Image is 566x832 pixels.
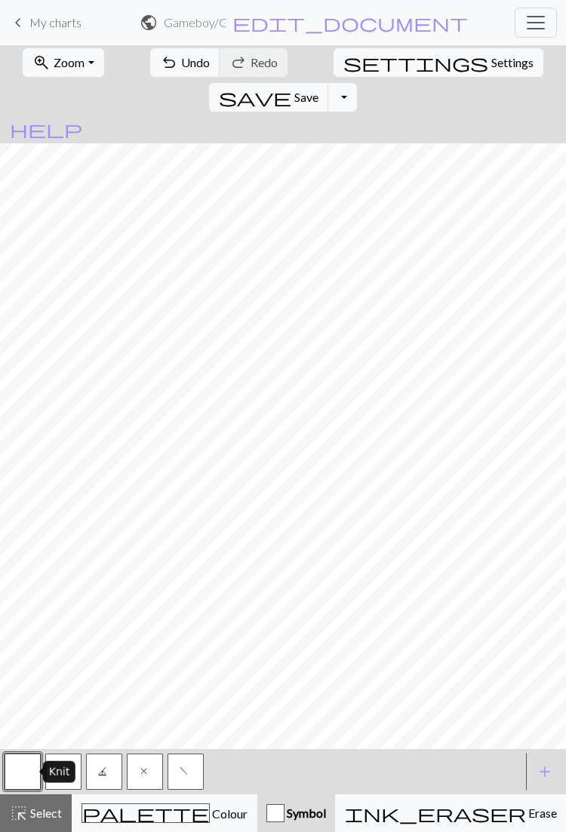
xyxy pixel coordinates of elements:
[285,806,326,820] span: Symbol
[54,55,85,69] span: Zoom
[86,754,122,790] button: J
[294,90,318,104] span: Save
[140,766,150,781] span: no stitch
[180,766,192,781] span: left leaning decrease
[72,794,257,832] button: Colour
[45,754,82,790] button: h
[181,55,210,69] span: Undo
[9,10,82,35] a: My charts
[140,12,158,33] span: public
[526,806,557,820] span: Erase
[210,806,248,821] span: Colour
[345,803,526,824] span: ink_eraser
[343,52,488,73] span: settings
[10,118,82,140] span: help
[127,754,163,790] button: x
[43,761,75,783] div: Knit
[23,48,103,77] button: Zoom
[536,761,554,782] span: add
[98,766,110,781] span: p3tog
[160,52,178,73] span: undo
[9,12,27,33] span: keyboard_arrow_left
[219,87,291,108] span: save
[334,48,543,77] button: SettingsSettings
[32,52,51,73] span: zoom_in
[29,15,82,29] span: My charts
[168,754,204,790] button: f
[164,15,226,29] h2: Gameboy / Gameboy
[82,803,209,824] span: palette
[150,48,220,77] button: Undo
[257,794,335,832] button: Symbol
[10,803,28,824] span: highlight_alt
[491,54,534,72] span: Settings
[28,806,62,820] span: Select
[515,8,557,38] button: Toggle navigation
[343,54,488,72] i: Settings
[232,12,468,33] span: edit_document
[209,83,329,112] button: Save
